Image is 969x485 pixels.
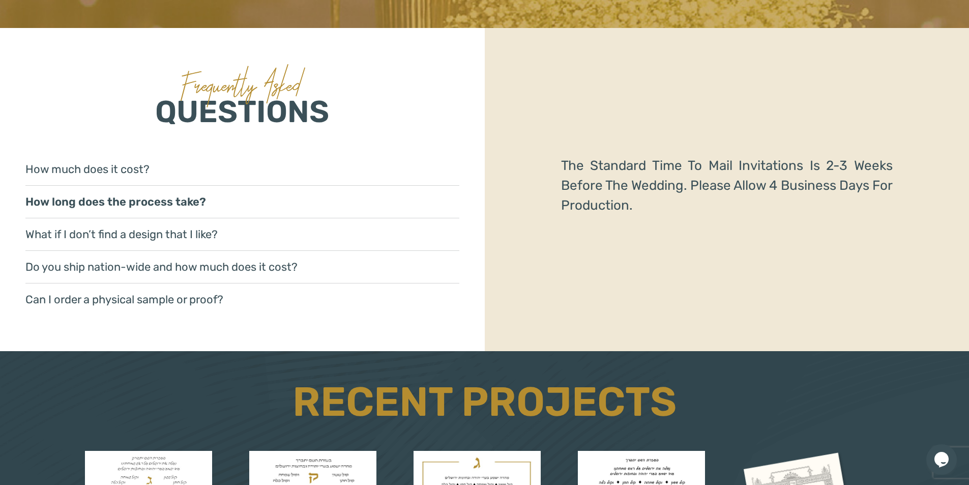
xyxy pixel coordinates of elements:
[25,283,459,316] a: Can I order a physical sample or proof?
[926,444,959,475] iframe: chat widget
[25,153,459,186] a: How much does it cost?
[292,372,677,433] p: Recent Projects
[25,251,459,283] a: Do you ship nation-wide and how much does it cost?
[25,218,459,251] a: What if I don’t find a design that I like?
[561,156,893,215] p: The Standard Time To Mail Invitations Is 2-3 Weeks Before The Wedding. Please Allow 4 Business Da...
[25,186,459,218] a: How long does the process take?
